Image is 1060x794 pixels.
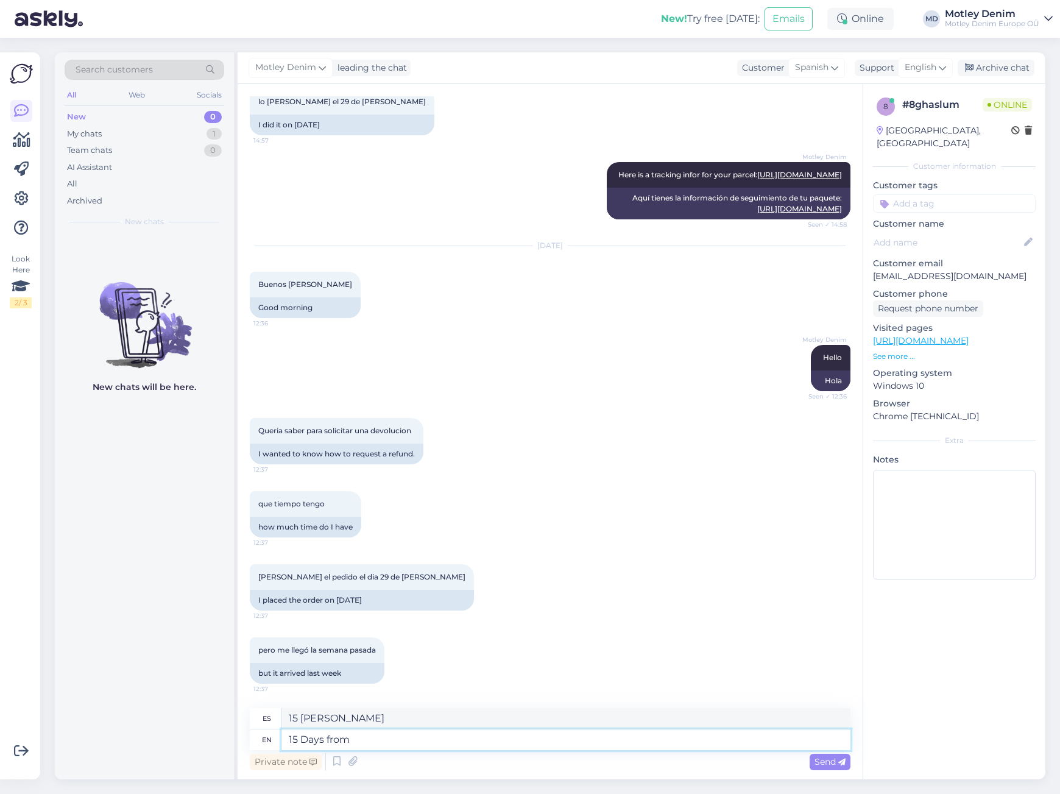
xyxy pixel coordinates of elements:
[250,297,361,318] div: Good morning
[873,435,1036,446] div: Extra
[262,729,272,750] div: en
[250,663,384,684] div: but it arrived last week
[250,754,322,770] div: Private note
[258,426,411,435] span: Queria saber para solicitar una devolucion
[10,253,32,308] div: Look Here
[661,12,760,26] div: Try free [DATE]:
[765,7,813,30] button: Emails
[250,517,361,537] div: how much time do I have
[873,218,1036,230] p: Customer name
[55,260,234,370] img: No chats
[873,257,1036,270] p: Customer email
[757,170,842,179] a: [URL][DOMAIN_NAME]
[207,128,222,140] div: 1
[873,380,1036,392] p: Windows 10
[126,87,147,103] div: Web
[258,97,426,106] span: lo [PERSON_NAME] el 29 de [PERSON_NAME]
[801,152,847,161] span: Motley Denim
[958,60,1034,76] div: Archive chat
[281,729,850,750] textarea: 15 Days from
[281,708,850,729] textarea: 15 [PERSON_NAME]
[983,98,1032,112] span: Online
[801,392,847,401] span: Seen ✓ 12:36
[10,62,33,85] img: Askly Logo
[873,194,1036,213] input: Add a tag
[883,102,888,111] span: 8
[827,8,894,30] div: Online
[945,9,1053,29] a: Motley DenimMotley Denim Europe OÜ
[923,10,940,27] div: MD
[873,161,1036,172] div: Customer information
[661,13,687,24] b: New!
[877,124,1011,150] div: [GEOGRAPHIC_DATA], [GEOGRAPHIC_DATA]
[250,240,850,251] div: [DATE]
[814,756,846,767] span: Send
[67,195,102,207] div: Archived
[873,179,1036,192] p: Customer tags
[67,178,77,190] div: All
[873,351,1036,362] p: See more ...
[255,61,316,74] span: Motley Denim
[873,300,983,317] div: Request phone number
[873,410,1036,423] p: Chrome [TECHNICAL_ID]
[253,538,299,547] span: 12:37
[250,115,434,135] div: I did it on [DATE]
[253,465,299,474] span: 12:37
[945,19,1039,29] div: Motley Denim Europe OÜ
[873,397,1036,410] p: Browser
[194,87,224,103] div: Socials
[874,236,1022,249] input: Add name
[204,144,222,157] div: 0
[873,270,1036,283] p: [EMAIL_ADDRESS][DOMAIN_NAME]
[873,367,1036,380] p: Operating system
[76,63,153,76] span: Search customers
[757,204,842,213] a: [URL][DOMAIN_NAME]
[873,288,1036,300] p: Customer phone
[618,170,842,179] span: Here is a tracking infor for your parcel:
[945,9,1039,19] div: Motley Denim
[855,62,894,74] div: Support
[263,708,271,729] div: es
[902,97,983,112] div: # 8ghaslum
[253,319,299,328] span: 12:36
[258,499,325,508] span: que tiempo tengo
[905,61,936,74] span: English
[67,128,102,140] div: My chats
[125,216,164,227] span: New chats
[258,645,376,654] span: pero me llegó la semana pasada
[253,611,299,620] span: 12:37
[65,87,79,103] div: All
[253,684,299,693] span: 12:37
[801,220,847,229] span: Seen ✓ 14:58
[258,280,352,289] span: Buenos [PERSON_NAME]
[258,572,465,581] span: [PERSON_NAME] el pedido el dia 29 de [PERSON_NAME]
[10,297,32,308] div: 2 / 3
[204,111,222,123] div: 0
[253,136,299,145] span: 14:57
[873,453,1036,466] p: Notes
[737,62,785,74] div: Customer
[801,335,847,344] span: Motley Denim
[67,111,86,123] div: New
[67,144,112,157] div: Team chats
[250,444,423,464] div: I wanted to know how to request a refund.
[67,161,112,174] div: AI Assistant
[333,62,407,74] div: leading the chat
[823,353,842,362] span: Hello
[811,370,850,391] div: Hola
[93,381,196,394] p: New chats will be here.
[873,335,969,346] a: [URL][DOMAIN_NAME]
[607,188,850,219] div: Aquí tienes la información de seguimiento de tu paquete:
[795,61,829,74] span: Spanish
[873,322,1036,335] p: Visited pages
[250,590,474,611] div: I placed the order on [DATE]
